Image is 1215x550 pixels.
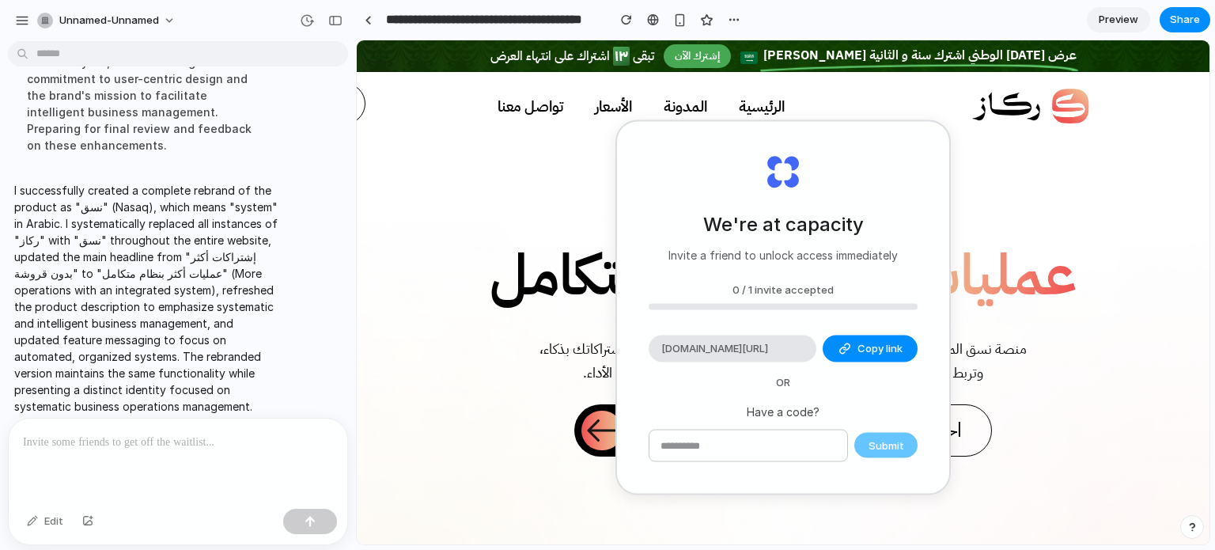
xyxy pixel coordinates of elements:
[281,370,405,410] span: جرّب نسق مجانًا
[1170,12,1200,28] span: Share
[465,380,605,400] span: احجز اجتماع مجانا
[649,282,918,298] div: 0 / 1 invite accepted
[661,341,768,357] span: [DOMAIN_NAME][URL]
[1099,12,1138,28] span: Preview
[1160,7,1210,32] button: Share
[258,6,271,26] h3: ١٣
[407,8,720,23] span: عرض [DATE] الوطني اشترك سنة و الثانية [PERSON_NAME]
[133,190,522,281] span: أكثر بنظام متكامل
[554,201,720,269] span: عمليات
[382,55,428,77] span: الرئيسية
[276,8,297,25] h3: تبقى
[307,55,350,77] span: المدونة
[180,297,673,344] h4: منصة نسق المتكاملة لإدارة العمليات التجارية بنظام محكم، تنظم حجوزاتك واشتراكاتك بذكاء، وتربط جميع...
[141,55,206,77] span: تواصل معنا
[134,8,253,25] h3: اشتراك على انتهاء العرض
[649,336,816,362] div: [DOMAIN_NAME][URL]
[238,55,275,77] span: الأسعار
[1087,7,1150,32] a: Preview
[14,182,278,415] p: I successfully created a complete rebrand of the product as "نسق" (Nasaq), which means "system" i...
[857,341,903,357] span: Copy link
[668,246,898,263] p: Invite a friend to unlock access immediately
[318,10,363,21] span: إشترك الآن
[703,210,864,238] h2: We're at capacity
[59,13,159,28] span: unnamed-unnamed
[649,403,918,419] p: Have a code?
[763,375,803,391] span: OR
[823,336,918,362] button: Copy link
[31,8,184,33] button: unnamed-unnamed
